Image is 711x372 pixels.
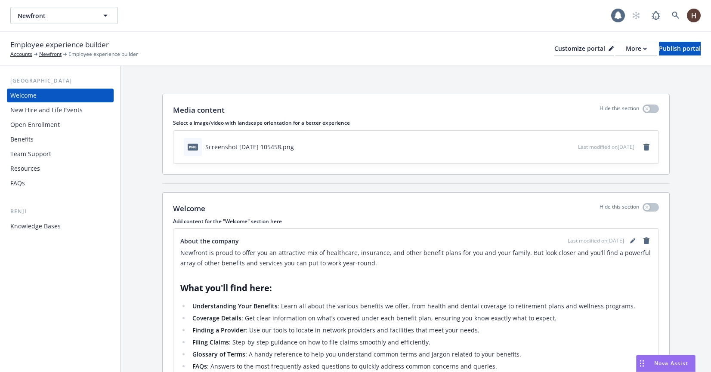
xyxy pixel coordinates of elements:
p: Select a image/video with landscape orientation for a better experience [173,119,659,126]
a: Open Enrollment [7,118,114,132]
img: photo [687,9,701,22]
div: Publish portal [659,42,701,55]
strong: Glossary of Terms [192,350,245,358]
span: Employee experience builder [68,50,138,58]
strong: FAQs [192,362,207,370]
button: download file [553,142,560,151]
p: Hide this section [600,105,639,116]
strong: Finding a Provider [192,326,246,334]
a: remove [641,142,652,152]
a: Knowledge Bases [7,219,114,233]
div: Resources [10,162,40,175]
button: Customize portal [554,42,614,55]
span: png [188,144,198,150]
a: Start snowing [628,7,645,24]
p: Media content [173,105,225,116]
p: Welcome [173,203,205,214]
a: Search [667,7,684,24]
a: Welcome [7,89,114,102]
div: Open Enrollment [10,118,60,132]
p: Newfront is proud to offer you an attractive mix of healthcare, insurance, and other benefit plan... [180,248,652,268]
button: preview file [567,142,575,151]
p: Hide this section [600,203,639,214]
li: : A handy reference to help you understand common terms and jargon related to your benefits. [190,349,652,360]
span: About the company [180,237,239,246]
div: Welcome [10,89,37,102]
li: : Step-by-step guidance on how to file claims smoothly and efficiently. [190,337,652,347]
span: Last modified on [DATE] [578,143,634,151]
li: : Learn all about the various benefits we offer, from health and dental coverage to retirement pl... [190,301,652,311]
button: More [615,42,657,55]
button: Newfront [10,7,118,24]
div: Benji [7,207,114,216]
a: Accounts [10,50,32,58]
span: Newfront [18,11,92,20]
a: Report a Bug [647,7,665,24]
div: Benefits [10,132,34,146]
a: New Hire and Life Events [7,103,114,117]
li: : Get clear information on what’s covered under each benefit plan, ensuring you know exactly what... [190,313,652,323]
span: Nova Assist [654,360,688,367]
li: : Answers to the most frequently asked questions to quickly address common concerns and queries. [190,361,652,372]
strong: Filing Claims [192,338,229,346]
strong: Understanding Your Benefits [192,302,278,310]
a: editPencil [628,236,638,246]
div: [GEOGRAPHIC_DATA] [7,77,114,85]
div: Screenshot [DATE] 105458.png [205,142,294,151]
strong: Coverage Details [192,314,241,322]
p: Add content for the "Welcome" section here [173,218,659,225]
div: Drag to move [637,355,647,372]
a: Resources [7,162,114,175]
a: remove [641,236,652,246]
span: Last modified on [DATE] [568,237,624,245]
div: Team Support [10,147,51,161]
button: Publish portal [659,42,701,55]
div: New Hire and Life Events [10,103,83,117]
div: Knowledge Bases [10,219,61,233]
a: Newfront [39,50,62,58]
li: : Use our tools to locate in-network providers and facilities that meet your needs. [190,325,652,335]
div: FAQs [10,176,25,190]
a: Benefits [7,132,114,146]
a: FAQs [7,176,114,190]
a: Team Support [7,147,114,161]
h2: What you'll find here: [180,282,652,294]
button: Nova Assist [636,355,696,372]
div: Customize portal [554,42,614,55]
div: More [626,42,647,55]
span: Employee experience builder [10,39,109,50]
